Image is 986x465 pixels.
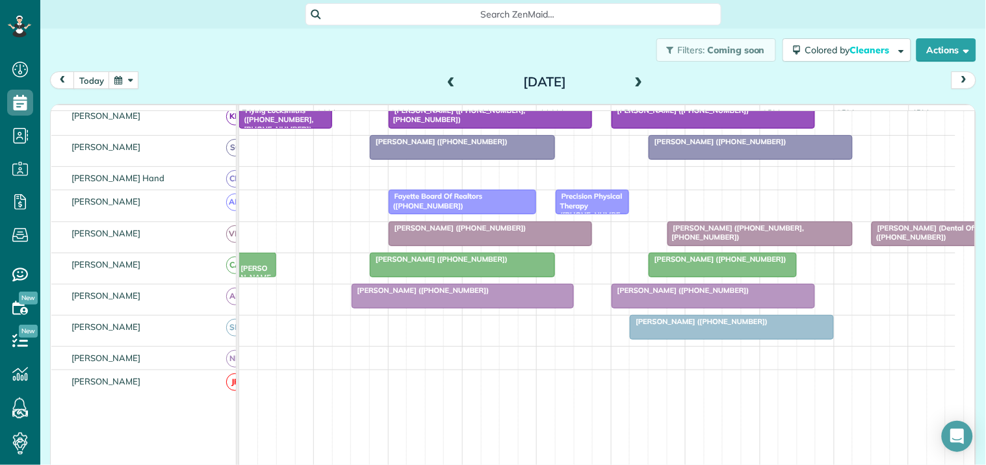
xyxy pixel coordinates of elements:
[69,376,144,386] span: [PERSON_NAME]
[537,108,566,118] span: 11am
[389,108,413,118] span: 9am
[226,225,244,243] span: VM
[19,325,38,338] span: New
[648,137,787,146] span: [PERSON_NAME] ([PHONE_NUMBER])
[916,38,976,62] button: Actions
[909,108,932,118] span: 4pm
[239,106,313,134] span: Flying Locksmiths ([PHONE_NUMBER], [PHONE_NUMBER])
[50,71,75,89] button: prev
[226,257,244,274] span: CA
[69,321,144,332] span: [PERSON_NAME]
[226,373,244,391] span: JP
[611,106,750,115] span: [PERSON_NAME] ([PHONE_NUMBER])
[678,44,705,56] span: Filters:
[805,44,894,56] span: Colored by
[555,192,622,229] span: Precision Physical Therapy ([PHONE_NUMBER])
[69,142,144,152] span: [PERSON_NAME]
[226,170,244,188] span: CH
[69,228,144,238] span: [PERSON_NAME]
[69,173,167,183] span: [PERSON_NAME] Hand
[351,286,490,295] span: [PERSON_NAME] ([PHONE_NUMBER])
[388,106,526,124] span: [PERSON_NAME] ([PHONE_NUMBER], [PHONE_NUMBER])
[667,223,805,242] span: [PERSON_NAME] ([PHONE_NUMBER], [PHONE_NUMBER])
[19,292,38,305] span: New
[783,38,911,62] button: Colored byCleaners
[69,353,144,363] span: [PERSON_NAME]
[463,75,626,89] h2: [DATE]
[388,192,483,210] span: Fayette Board Of Realtors ([PHONE_NUMBER])
[629,317,768,326] span: [PERSON_NAME] ([PHONE_NUMBER])
[69,196,144,207] span: [PERSON_NAME]
[942,421,973,452] div: Open Intercom Messenger
[686,108,708,118] span: 1pm
[69,259,144,270] span: [PERSON_NAME]
[611,286,750,295] span: [PERSON_NAME] ([PHONE_NUMBER])
[850,44,892,56] span: Cleaners
[648,255,787,264] span: [PERSON_NAME] ([PHONE_NUMBER])
[369,137,508,146] span: [PERSON_NAME] ([PHONE_NUMBER])
[226,108,244,125] span: KD
[69,110,144,121] span: [PERSON_NAME]
[388,223,527,232] span: [PERSON_NAME] ([PHONE_NUMBER])
[463,108,492,118] span: 10am
[314,108,338,118] span: 8am
[239,108,263,118] span: 7am
[835,108,857,118] span: 3pm
[69,290,144,301] span: [PERSON_NAME]
[952,71,976,89] button: next
[226,288,244,305] span: AH
[707,44,766,56] span: Coming soon
[73,71,110,89] button: today
[226,139,244,157] span: SC
[226,350,244,368] span: ND
[369,255,508,264] span: [PERSON_NAME] ([PHONE_NUMBER])
[760,108,783,118] span: 2pm
[226,194,244,211] span: AM
[612,108,640,118] span: 12pm
[226,319,244,336] span: SM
